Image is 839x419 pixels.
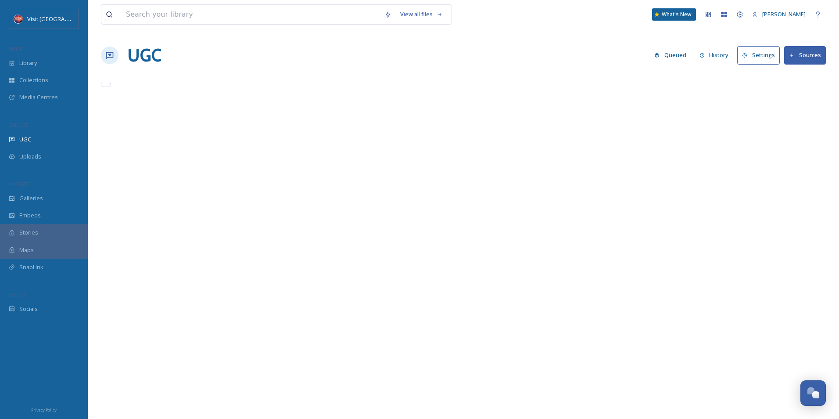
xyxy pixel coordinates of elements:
[19,152,41,161] span: Uploads
[19,305,38,313] span: Socials
[9,291,26,298] span: SOCIALS
[762,10,806,18] span: [PERSON_NAME]
[19,194,43,202] span: Galleries
[19,211,41,220] span: Embeds
[748,6,810,23] a: [PERSON_NAME]
[9,45,24,52] span: MEDIA
[396,6,447,23] a: View all files
[784,46,826,64] button: Sources
[9,122,28,128] span: COLLECT
[737,46,784,64] a: Settings
[650,47,695,64] a: Queued
[19,135,31,144] span: UGC
[695,47,738,64] a: History
[652,8,696,21] a: What's New
[14,14,23,23] img: Logo%20Image.png
[800,380,826,406] button: Open Chat
[19,263,43,271] span: SnapLink
[650,47,691,64] button: Queued
[695,47,733,64] button: History
[127,42,161,69] a: UGC
[122,5,380,24] input: Search your library
[19,59,37,67] span: Library
[19,76,48,84] span: Collections
[737,46,780,64] button: Settings
[27,14,139,23] span: Visit [GEOGRAPHIC_DATA][PERSON_NAME]
[9,181,29,187] span: WIDGETS
[19,228,38,237] span: Stories
[31,404,57,415] a: Privacy Policy
[31,407,57,413] span: Privacy Policy
[19,93,58,101] span: Media Centres
[19,246,34,254] span: Maps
